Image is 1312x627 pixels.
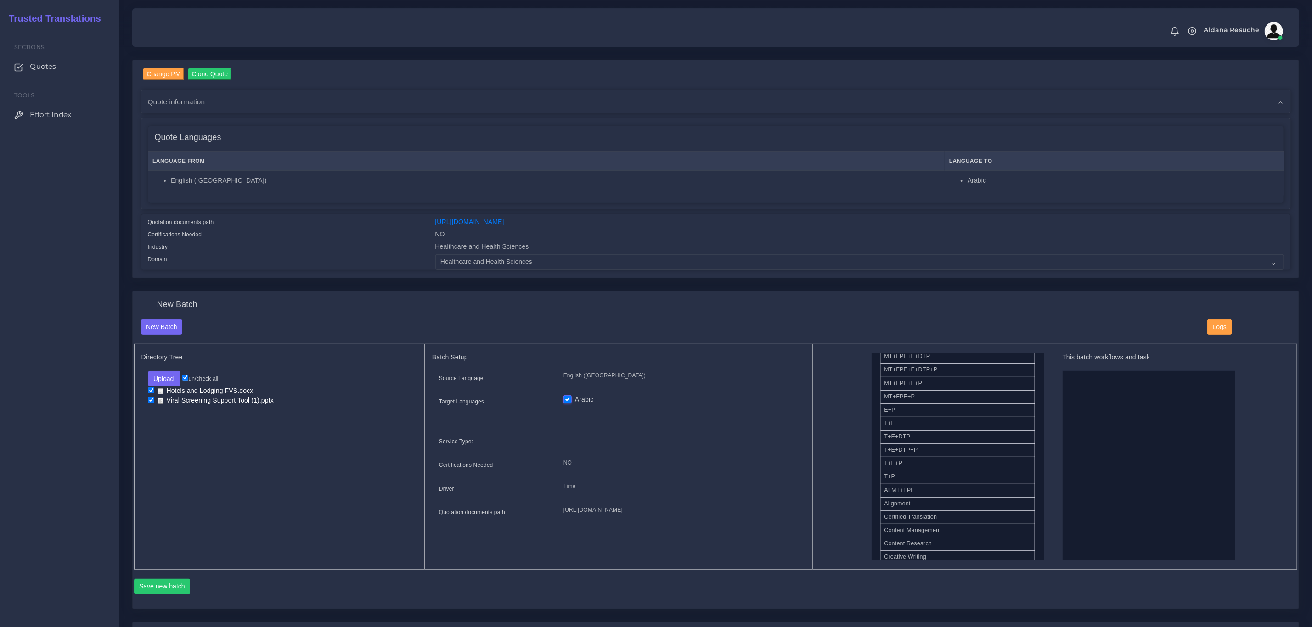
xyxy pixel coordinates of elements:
a: Viral Screening Support Tool (1).pptx [154,396,277,405]
li: Creative Writing [881,550,1035,564]
th: Language To [945,152,1284,171]
h5: This batch workflows and task [1063,353,1235,361]
button: Save new batch [134,579,191,594]
label: Certifications Needed [148,230,202,239]
li: Alignment [881,497,1035,511]
label: Arabic [575,395,594,404]
li: Content Management [881,524,1035,537]
h5: Batch Setup [432,353,805,361]
a: Effort Index [7,105,113,124]
span: Tools [14,92,35,99]
div: Healthcare and Health Sciences [428,242,1291,254]
label: Industry [148,243,168,251]
span: Quote information [148,96,205,107]
button: New Batch [141,319,183,335]
label: Service Type: [439,437,473,446]
label: Quotation documents path [148,218,214,226]
li: AI MT+FPE [881,484,1035,498]
p: NO [563,458,799,468]
h4: Quote Languages [155,133,221,143]
li: MT+FPE+P [881,390,1035,404]
p: [URL][DOMAIN_NAME] [563,505,799,515]
li: T+P [881,470,1035,484]
div: Quote information [141,90,1290,113]
input: Clone Quote [188,68,232,80]
li: T+E+DTP [881,430,1035,444]
label: Driver [439,485,454,493]
a: New Batch [141,323,183,330]
label: Target Languages [439,397,484,406]
label: Source Language [439,374,484,382]
th: Language From [148,152,945,171]
h2: Trusted Translations [2,13,101,24]
p: English ([GEOGRAPHIC_DATA]) [563,371,799,381]
span: Effort Index [30,110,71,120]
label: Quotation documents path [439,508,505,516]
input: Change PM [143,68,185,80]
li: MT+FPE+E+DTP [881,350,1035,364]
button: Upload [148,371,181,386]
p: Time [563,481,799,491]
a: Quotes [7,57,113,76]
li: E+P [881,403,1035,417]
li: Arabic [968,176,1279,185]
li: MT+FPE+E+DTP+P [881,363,1035,377]
li: T+E [881,417,1035,431]
label: Certifications Needed [439,461,493,469]
li: English ([GEOGRAPHIC_DATA]) [171,176,940,185]
span: Sections [14,44,45,50]
li: Content Research [881,537,1035,551]
span: Quotes [30,62,56,72]
input: un/check all [182,375,188,381]
label: un/check all [182,375,218,383]
li: T+E+P [881,457,1035,470]
h4: New Batch [157,300,197,310]
a: Aldana Resucheavatar [1199,22,1286,40]
h5: Directory Tree [141,353,418,361]
span: Aldana Resuche [1204,27,1260,33]
li: MT+FPE+E+P [881,377,1035,391]
a: [URL][DOMAIN_NAME] [435,218,504,225]
img: avatar [1265,22,1283,40]
label: Domain [148,255,167,263]
li: T+E+DTP+P [881,443,1035,457]
span: Logs [1213,323,1227,330]
li: Certified Translation [881,510,1035,524]
a: Hotels and Lodging FVS.docx [154,386,257,395]
button: Logs [1207,319,1232,335]
div: NO [428,230,1291,242]
a: Trusted Translations [2,11,101,26]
